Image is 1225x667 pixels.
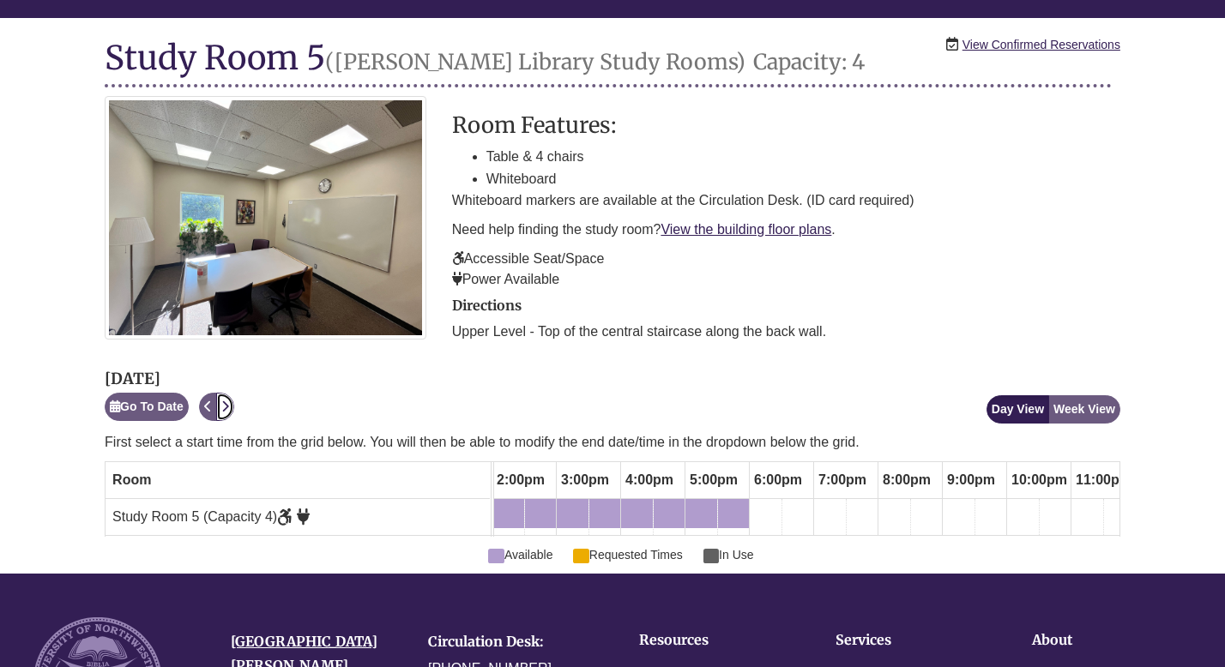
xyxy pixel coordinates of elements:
a: 3:00pm Friday, September 26, 2025 - Study Room 5 - Available [557,499,588,528]
h3: Room Features: [452,113,1120,137]
a: 4:30pm Friday, September 26, 2025 - Study Room 5 - Available [654,499,685,528]
span: Requested Times [573,545,682,564]
div: directions [452,298,1120,343]
small: Capacity: 4 [753,48,865,75]
small: ([PERSON_NAME] Library Study Rooms) [325,48,745,75]
img: Study Room 5 [105,96,426,339]
button: Next [216,393,234,421]
span: 4:00pm [621,466,678,495]
button: Week View [1048,395,1120,424]
span: 10:00pm [1007,466,1071,495]
span: 11:00pm [1071,466,1136,495]
a: View Confirmed Reservations [962,35,1120,54]
h1: Study Room 5 [105,39,1112,87]
button: Go To Date [105,393,189,421]
a: [GEOGRAPHIC_DATA] [231,633,377,650]
span: 5:00pm [685,466,742,495]
p: Accessible Seat/Space Power Available [452,249,1120,290]
a: View the building floor plans [661,222,831,237]
p: Upper Level - Top of the central staircase along the back wall. [452,321,1120,342]
li: Whiteboard [486,168,1120,190]
span: Room [112,472,151,487]
h4: Circulation Desk: [428,634,600,650]
span: 6:00pm [750,466,806,495]
div: description [452,113,1120,289]
p: First select a start time from the grid below. You will then be able to modify the end date/time ... [105,432,1120,453]
a: 3:30pm Friday, September 26, 2025 - Study Room 5 - Available [589,499,620,528]
span: In Use [703,545,754,564]
li: Table & 4 chairs [486,146,1120,168]
h2: Directions [452,298,1120,314]
h4: Services [836,633,979,648]
p: Need help finding the study room? . [452,219,1120,240]
span: 2:00pm [492,466,549,495]
button: Day View [987,395,1049,424]
a: 5:00pm Friday, September 26, 2025 - Study Room 5 - Available [685,499,717,528]
h4: Resources [639,633,782,648]
h4: About [1032,633,1175,648]
a: 4:00pm Friday, September 26, 2025 - Study Room 5 - Available [621,499,653,528]
a: 2:00pm Friday, September 26, 2025 - Study Room 5 - Available [492,499,524,528]
span: Available [488,545,552,564]
span: 9:00pm [943,466,999,495]
span: Study Room 5 (Capacity 4) [112,509,310,524]
a: 2:30pm Friday, September 26, 2025 - Study Room 5 - Available [525,499,556,528]
p: Whiteboard markers are available at the Circulation Desk. (ID card required) [452,190,1120,211]
span: 3:00pm [557,466,613,495]
a: 5:30pm Friday, September 26, 2025 - Study Room 5 - Available [718,499,749,528]
button: Previous [199,393,217,421]
span: 8:00pm [878,466,935,495]
span: 7:00pm [814,466,871,495]
h2: [DATE] [105,370,234,388]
